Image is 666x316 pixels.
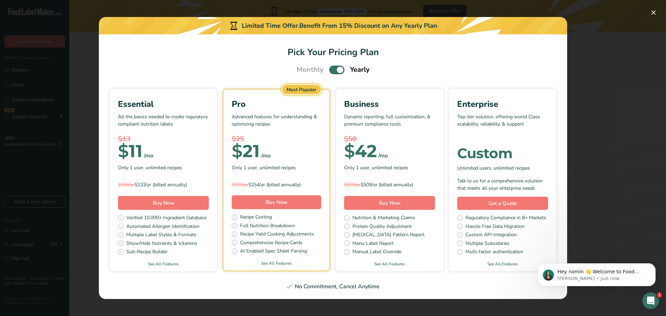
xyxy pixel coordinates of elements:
p: Top-tier solution, offering world Class scalability, reliability, & support [457,113,548,134]
p: Advanced features for understanding & optimizing recipes [232,113,321,134]
span: Only 1 user, unlimited recipes [118,164,182,171]
span: Recipe Costing [240,213,272,222]
span: Full Nutrition Breakdown [240,222,295,231]
div: $509/yr (billed annually) [344,181,435,188]
span: Nutrition & Marketing Claims [352,214,415,223]
div: $254/yr (billed annually) [232,181,321,188]
span: Buy Now [379,199,401,206]
span: Only 1 user, unlimited recipes [232,164,296,171]
span: $599/yr [344,181,361,188]
p: All the basics needed to create regulatory compliant nutrition labels [118,113,209,134]
div: /mo [378,152,388,160]
span: Yearly [350,65,370,75]
div: Most Popular [282,85,321,94]
span: Menu Label Report [352,240,394,248]
span: Get a Quote [488,199,517,207]
div: 21 [232,144,260,158]
a: See All Features [449,261,556,267]
span: 1 [657,292,662,298]
button: Buy Now [232,195,321,209]
span: $ [232,140,242,162]
span: $ [118,140,129,162]
span: $156/yr [118,181,135,188]
span: $ [344,140,355,162]
span: Only 1 user, unlimited recipes [344,164,408,171]
span: Verified 10,000+ Ingredient Database [126,214,206,223]
div: Pro [232,98,321,110]
div: Talk to us for a comprehensive solution that meets all your enterprise needs [457,177,548,192]
iframe: Intercom live chat [642,292,659,309]
div: No Commitment, Cancel Anytime [107,282,559,291]
div: Benefit From 15% Discount on Any Yearly Plan [299,21,437,31]
span: Comprehensive Recipe Cards [240,239,302,248]
button: Buy Now [118,196,209,210]
span: Show/Hide Nutrients & Vitamins [126,240,197,248]
span: Automated Allergen Identification [126,223,199,231]
div: $133/yr (billed annually) [118,181,209,188]
span: Multiple Label Styles & Formats [126,231,196,240]
span: Recipe Yield Cooking Adjustments [240,230,314,239]
a: See All Features [336,261,443,267]
span: Multiple Subsidaries [466,240,510,248]
span: Multi-factor authentication [466,248,523,257]
span: $299/yr [232,181,248,188]
span: Unlimited users, unlimited recipes [457,164,530,172]
div: Custom [457,146,548,160]
div: Enterprise [457,98,548,110]
div: $25 [232,134,321,144]
a: See All Features [110,261,217,267]
div: Limited Time Offer. [99,17,567,34]
button: Buy Now [344,196,435,210]
span: Manual Label Override [352,248,401,257]
div: 42 [344,144,377,158]
span: Monthly [297,65,324,75]
span: Buy Now [153,199,174,206]
a: Get a Quote [457,197,548,210]
span: Hassle Free Data Migration [466,223,524,231]
div: Business [344,98,435,110]
span: Buy Now [266,199,288,206]
span: Regulatory Compliance in 8+ Markets [466,214,546,223]
span: Protein Quality Adjustment [352,223,412,231]
div: /mo [261,152,271,160]
div: Essential [118,98,209,110]
a: See All Features [223,260,330,266]
span: [MEDICAL_DATA] Pattern Report [352,231,425,240]
div: $13 [118,134,209,144]
span: Custom API Integration [466,231,517,240]
div: /mo [144,152,153,160]
div: 11 [118,144,143,158]
span: Sub-Recipe Builder [126,248,168,257]
div: $50 [344,134,435,144]
iframe: Intercom notifications message [527,249,666,297]
span: AI Enabled Spec Sheet Parsing [240,247,307,256]
h1: Pick Your Pricing Plan [107,45,559,59]
p: Dynamic reporting, full customization, & premium compliance tools [344,113,435,134]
